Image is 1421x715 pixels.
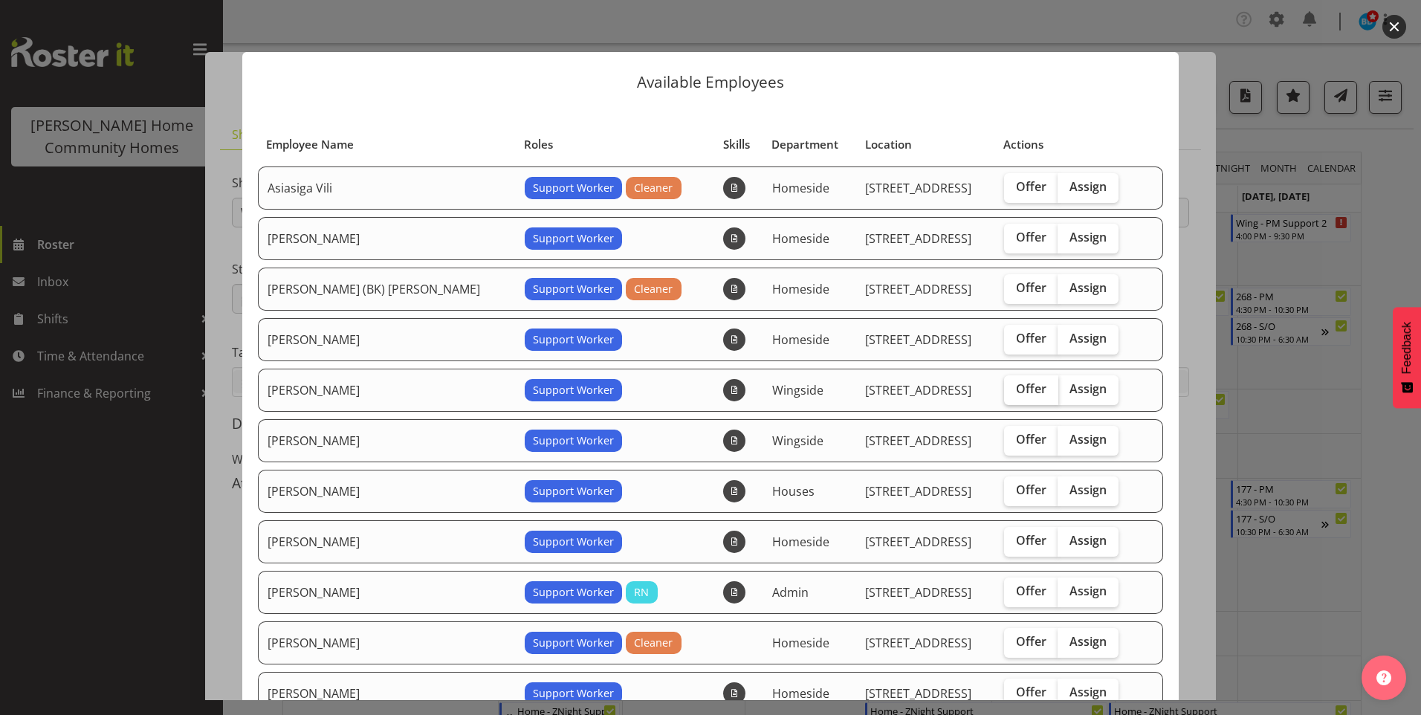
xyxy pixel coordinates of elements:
span: Support Worker [533,433,614,449]
span: [STREET_ADDRESS] [865,180,971,196]
span: Support Worker [533,534,614,550]
span: [STREET_ADDRESS] [865,382,971,398]
span: Support Worker [533,685,614,702]
span: Offer [1016,432,1046,447]
td: [PERSON_NAME] [258,369,516,412]
span: [STREET_ADDRESS] [865,331,971,348]
span: Offer [1016,533,1046,548]
span: Cleaner [634,281,673,297]
span: Wingside [772,382,823,398]
td: [PERSON_NAME] [258,520,516,563]
span: [STREET_ADDRESS] [865,584,971,601]
span: Assign [1069,381,1107,396]
span: Support Worker [533,584,614,601]
p: Available Employees [257,74,1164,90]
td: Asiasiga Vili [258,166,516,210]
span: Offer [1016,685,1046,699]
span: Wingside [772,433,823,449]
span: Homeside [772,685,829,702]
span: Homeside [772,180,829,196]
span: Support Worker [533,331,614,348]
span: Offer [1016,280,1046,295]
span: Support Worker [533,230,614,247]
span: Homeside [772,534,829,550]
span: Offer [1016,634,1046,649]
span: Assign [1069,533,1107,548]
span: Support Worker [533,483,614,499]
span: [STREET_ADDRESS] [865,685,971,702]
span: Assign [1069,432,1107,447]
div: Actions [1003,136,1134,153]
td: [PERSON_NAME] [258,217,516,260]
span: Offer [1016,179,1046,194]
td: [PERSON_NAME] [258,470,516,513]
span: [STREET_ADDRESS] [865,635,971,651]
span: Assign [1069,482,1107,497]
span: Support Worker [533,635,614,651]
span: Support Worker [533,281,614,297]
span: Offer [1016,331,1046,346]
span: Assign [1069,331,1107,346]
span: Offer [1016,381,1046,396]
span: Assign [1069,230,1107,245]
td: [PERSON_NAME] [258,571,516,614]
span: Homeside [772,230,829,247]
div: Location [865,136,986,153]
div: Roles [524,136,706,153]
td: [PERSON_NAME] [258,318,516,361]
td: [PERSON_NAME] (BK) [PERSON_NAME] [258,268,516,311]
span: [STREET_ADDRESS] [865,281,971,297]
span: Feedback [1400,322,1414,374]
span: RN [634,584,649,601]
span: [STREET_ADDRESS] [865,483,971,499]
span: Assign [1069,179,1107,194]
span: Offer [1016,482,1046,497]
span: Homeside [772,635,829,651]
span: Offer [1016,583,1046,598]
img: help-xxl-2.png [1376,670,1391,685]
div: Skills [723,136,755,153]
span: [STREET_ADDRESS] [865,534,971,550]
span: Support Worker [533,180,614,196]
span: Assign [1069,634,1107,649]
span: Homeside [772,281,829,297]
span: Assign [1069,685,1107,699]
span: Assign [1069,583,1107,598]
td: [PERSON_NAME] [258,419,516,462]
span: Houses [772,483,815,499]
span: Assign [1069,280,1107,295]
button: Feedback - Show survey [1393,307,1421,408]
span: [STREET_ADDRESS] [865,433,971,449]
span: Admin [772,584,809,601]
span: Offer [1016,230,1046,245]
span: Homeside [772,331,829,348]
span: Cleaner [634,180,673,196]
span: Support Worker [533,382,614,398]
td: [PERSON_NAME] [258,672,516,715]
td: [PERSON_NAME] [258,621,516,664]
span: Cleaner [634,635,673,651]
span: [STREET_ADDRESS] [865,230,971,247]
div: Department [771,136,848,153]
div: Employee Name [266,136,507,153]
